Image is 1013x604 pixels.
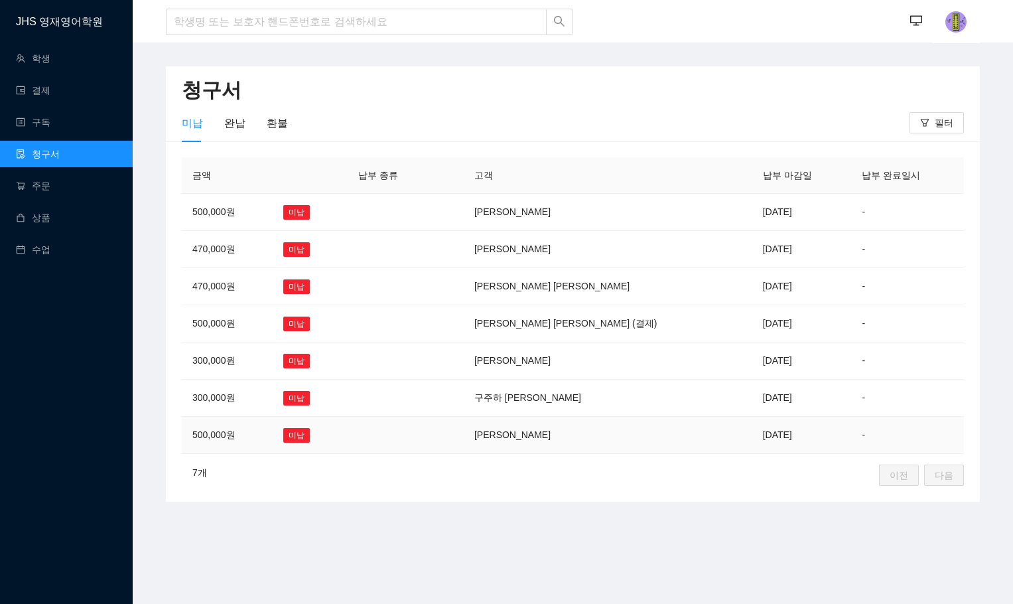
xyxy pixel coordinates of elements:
button: desktop [903,8,929,35]
span: 미납 [283,391,310,406]
button: 다음 [924,465,964,486]
td: [DATE] [752,194,852,231]
span: filter [920,118,929,129]
div: 환불 [267,115,288,131]
td: 470,000원 [182,268,273,305]
img: photo.jpg [945,11,967,33]
span: 미납 [283,428,310,443]
td: [DATE] [752,342,852,380]
div: 7 개 [182,465,207,480]
td: 500,000원 [182,417,273,454]
a: shopping상품 [16,212,50,223]
td: 470,000원 [182,231,273,268]
th: 금액 [182,157,273,194]
span: search [553,15,565,29]
td: [PERSON_NAME] [PERSON_NAME] [464,268,752,305]
a: calendar수업 [16,244,50,255]
div: 완납 [224,115,245,131]
th: 납부 완료일시 [851,157,964,194]
span: 필터 [935,115,953,130]
a: file-done청구서 [16,149,60,159]
td: - [851,380,964,417]
td: 구주하 [PERSON_NAME] [464,380,752,417]
td: [PERSON_NAME] [PERSON_NAME] (결제) [464,305,752,342]
td: [PERSON_NAME] [464,342,752,380]
a: wallet결제 [16,85,50,96]
div: 미납 [182,115,203,131]
input: 학생명 또는 보호자 핸드폰번호로 검색하세요 [166,9,547,35]
th: 고객 [464,157,752,194]
td: [DATE] [752,268,852,305]
button: search [546,9,573,35]
td: - [851,231,964,268]
button: filter필터 [910,112,964,133]
a: team학생 [16,53,50,64]
td: [DATE] [752,305,852,342]
td: 500,000원 [182,305,273,342]
td: [DATE] [752,231,852,268]
span: desktop [910,15,922,29]
td: [PERSON_NAME] [464,231,752,268]
th: 납부 종류 [348,157,434,194]
td: - [851,194,964,231]
td: - [851,268,964,305]
span: 미납 [283,279,310,294]
td: [PERSON_NAME] [464,194,752,231]
h2: 청구서 [182,77,964,104]
a: shopping-cart주문 [16,181,50,191]
td: [DATE] [752,380,852,417]
td: - [851,342,964,380]
td: 300,000원 [182,380,273,417]
span: 미납 [283,205,310,220]
td: [PERSON_NAME] [464,417,752,454]
a: profile구독 [16,117,50,127]
span: 미납 [283,317,310,331]
td: - [851,417,964,454]
button: 이전 [879,465,919,486]
th: 납부 마감일 [752,157,852,194]
td: [DATE] [752,417,852,454]
td: 500,000원 [182,194,273,231]
td: 300,000원 [182,342,273,380]
td: - [851,305,964,342]
span: 미납 [283,242,310,257]
span: 미납 [283,354,310,368]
